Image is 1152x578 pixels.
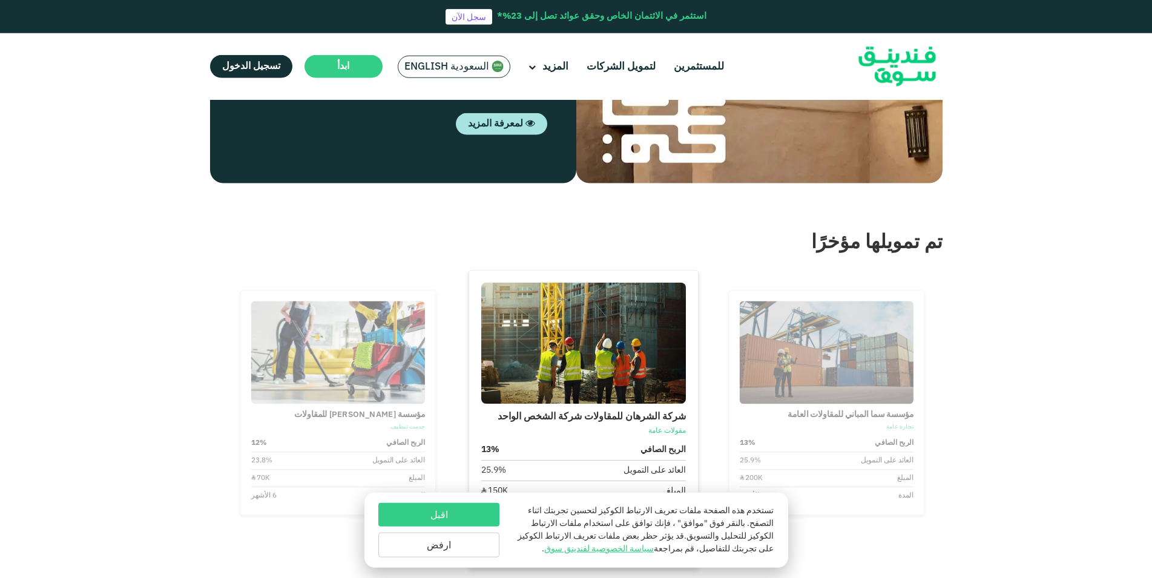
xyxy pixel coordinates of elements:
a: سجل الآن [446,9,492,25]
strong: الربح الصافي [875,438,913,448]
div: 23.8% [251,455,272,466]
div: ʢ 200K [739,473,762,484]
div: استثمر في الائتمان الخاص وحقق عوائد تصل إلى 23%* [497,10,706,24]
div: العائد على التمويل [372,455,426,466]
div: المبلغ [667,485,686,498]
strong: 13% [739,438,755,448]
div: العائد على التمويل [860,455,913,466]
div: ʢ 150K [481,485,508,498]
strong: الربح الصافي [386,438,425,448]
button: اقبل [378,503,499,527]
span: السعودية English [404,60,489,74]
a: لمعرفة المزيد [456,113,547,135]
span: للتفاصيل، قم بمراجعة . [542,545,730,553]
div: خدمت تنظيف [251,422,425,432]
div: تجارة عامة [739,422,913,432]
a: تسجيل الدخول [210,55,292,78]
img: SA Flag [492,61,504,73]
a: لتمويل الشركات [584,57,659,77]
span: قد يؤثر حظر بعض ملفات تعريف الارتباط الكوكيز على تجربتك [518,532,774,553]
div: المبلغ [897,473,913,484]
div: مقولات عامة [481,425,686,436]
a: سياسة الخصوصية لفندينق سوق [544,545,654,553]
button: ارفض [378,533,499,557]
div: مؤسسة سما المباني للمقاولات العامة [739,409,913,421]
div: 9 الأشهر [739,490,765,501]
p: تستخدم هذه الصفحة ملفات تعريف الارتباط الكوكيز لتحسين تجربتك اثناء التصفح. بالنقر فوق "موافق" ، ف... [512,505,773,556]
img: Business Image [739,301,913,404]
div: المبلغ [409,473,425,484]
strong: الربح الصافي [640,444,686,456]
div: المدة [410,490,426,501]
div: مؤسسة [PERSON_NAME] للمقاولات [251,409,425,421]
div: 6 الأشهر [251,490,277,501]
a: للمستثمرين [671,57,727,77]
span: المزيد [542,62,568,72]
div: المدة [898,490,913,501]
div: شركة الشرهان للمقاولات شركة الشخص الواحد [481,410,686,424]
div: ʢ 70K [251,473,270,484]
div: 25.9% [739,455,760,466]
span: ابدأ [337,62,349,71]
img: Business Image [481,283,686,404]
span: تم تمويلها مؤخرًا [811,234,943,252]
span: لمعرفة المزيد [468,119,523,128]
strong: 12% [251,438,267,448]
img: Logo [838,36,956,97]
div: 25.9% [481,464,506,477]
span: تسجيل الدخول [222,62,280,71]
img: Business Image [251,301,425,404]
strong: 13% [481,444,499,456]
div: العائد على التمويل [624,464,686,477]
